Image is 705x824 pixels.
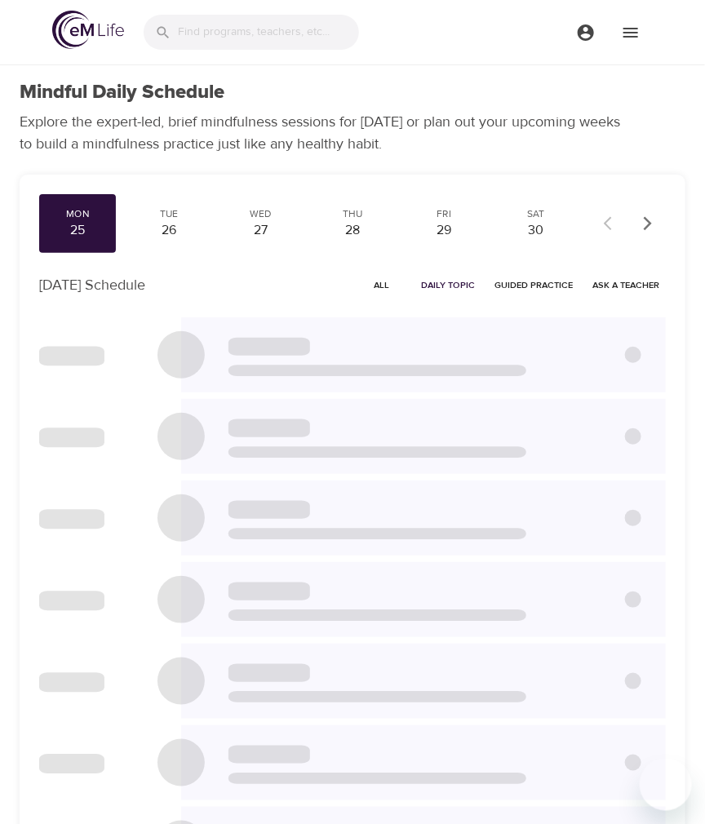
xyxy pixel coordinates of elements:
[362,277,401,293] span: All
[504,207,568,221] div: Sat
[356,272,408,298] button: All
[321,207,384,221] div: Thu
[229,221,293,240] div: 27
[52,11,124,49] img: logo
[137,221,201,240] div: 26
[412,207,476,221] div: Fri
[46,221,109,240] div: 25
[412,221,476,240] div: 29
[137,207,201,221] div: Tue
[421,277,475,293] span: Daily Topic
[20,81,224,104] h1: Mindful Daily Schedule
[640,759,692,811] iframe: Button to launch messaging window
[20,111,632,155] p: Explore the expert-led, brief mindfulness sessions for [DATE] or plan out your upcoming weeks to ...
[494,277,573,293] span: Guided Practice
[229,207,293,221] div: Wed
[592,277,659,293] span: Ask a Teacher
[586,272,666,298] button: Ask a Teacher
[488,272,579,298] button: Guided Practice
[178,15,359,50] input: Find programs, teachers, etc...
[608,10,653,55] button: menu
[39,274,145,296] p: [DATE] Schedule
[321,221,384,240] div: 28
[415,272,481,298] button: Daily Topic
[563,10,608,55] button: menu
[504,221,568,240] div: 30
[46,207,109,221] div: Mon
